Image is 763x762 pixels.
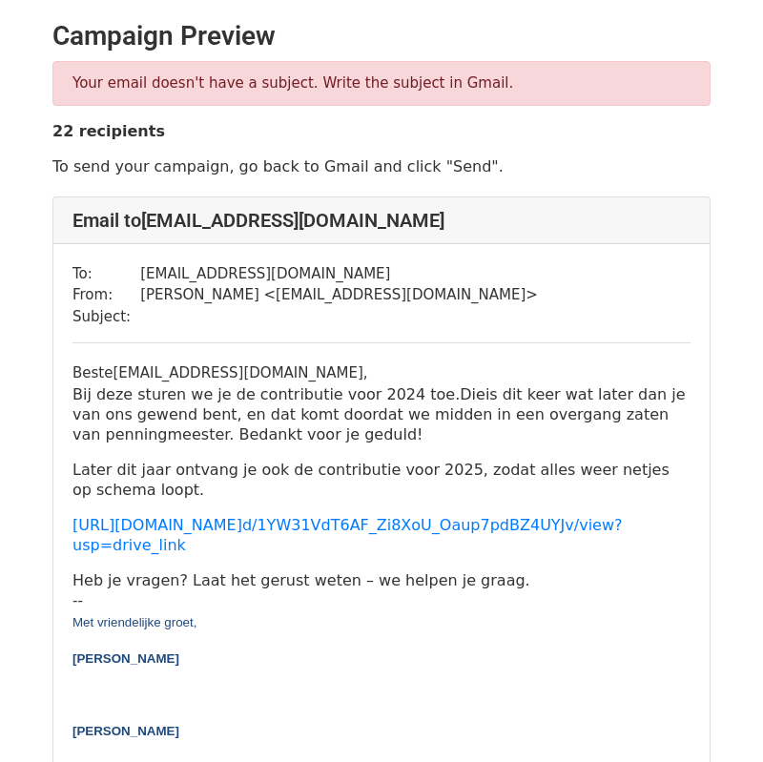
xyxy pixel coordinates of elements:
[72,592,83,609] span: --
[72,263,140,285] td: To:
[72,306,140,328] td: Subject:
[72,724,179,738] b: [PERSON_NAME]
[72,73,691,93] p: Your email doesn't have a subject. Write the subject in Gmail.
[72,209,691,232] h4: Email to [EMAIL_ADDRESS][DOMAIN_NAME]
[72,362,691,384] div: Beste [EMAIL_ADDRESS][DOMAIN_NAME] ,
[72,651,179,666] span: [PERSON_NAME]
[72,516,623,554] a: [URL][DOMAIN_NAME]d/1YW31VdT6AF_Zi8XoU_Oaup7pdBZ4UYJv/view?usp=drive_link
[72,460,691,500] p: Later dit jaar ontvang je ook de contributie voor 2025, zodat alles weer netjes op schema loopt.
[72,284,140,306] td: From:
[460,385,485,403] span: Die
[52,156,711,176] p: To send your campaign, go back to Gmail and click "Send".
[52,20,711,52] h2: Campaign Preview
[52,122,165,140] strong: 22 recipients
[140,263,538,285] td: [EMAIL_ADDRESS][DOMAIN_NAME]
[72,570,691,590] p: Heb je vragen? Laat het gerust weten – we helpen je graag.
[72,615,196,629] span: Met vriendelijke groet,
[72,384,691,444] p: Bij deze sturen we je de contributie voor 2024 toe. is dit keer wat later dan je van ons gewend b...
[140,284,538,306] td: [PERSON_NAME] < [EMAIL_ADDRESS][DOMAIN_NAME] >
